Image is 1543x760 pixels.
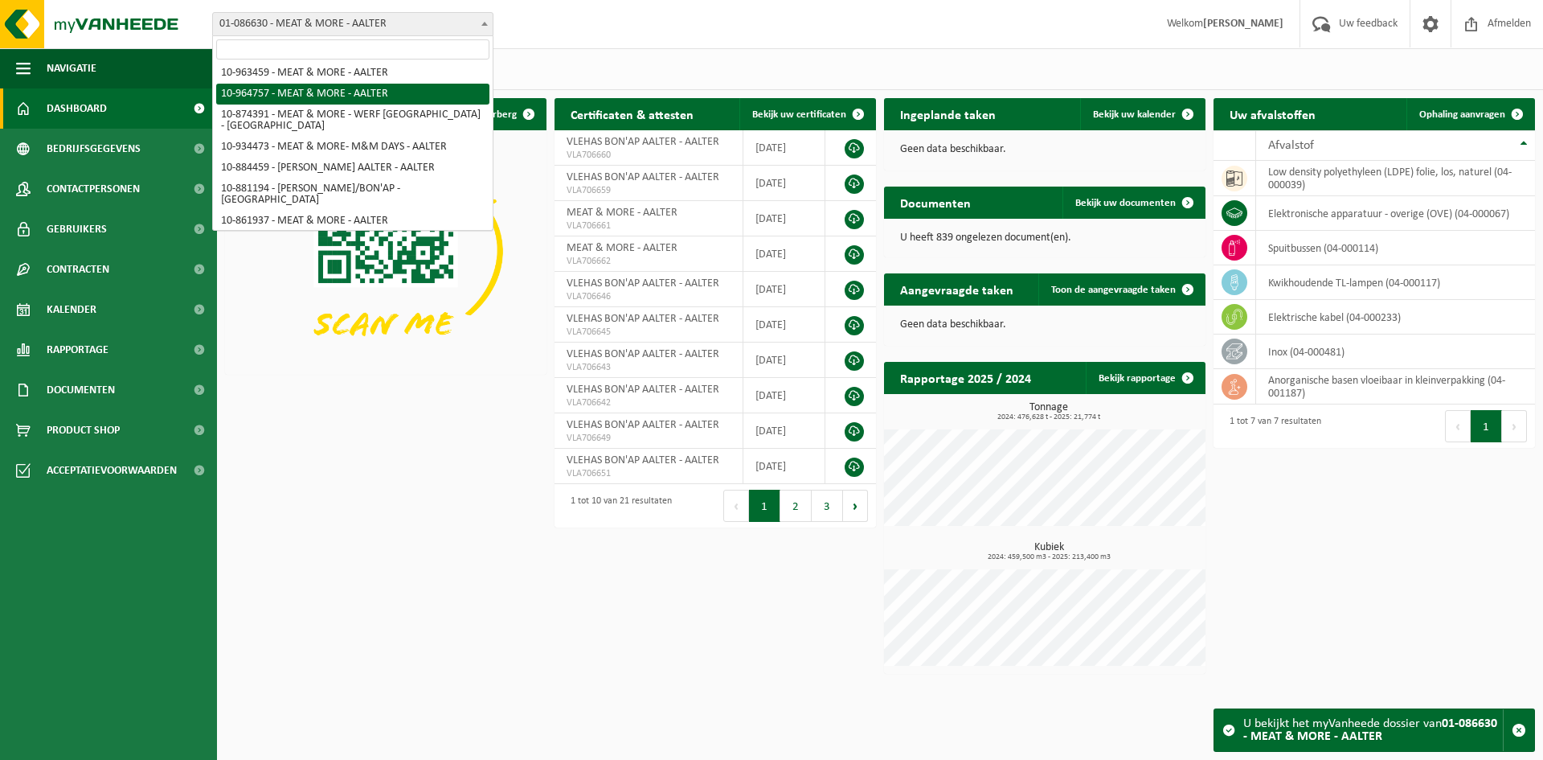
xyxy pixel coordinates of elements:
span: VLA706643 [567,361,731,374]
td: spuitbussen (04-000114) [1256,231,1535,265]
button: Next [1502,410,1527,442]
td: [DATE] [743,166,825,201]
span: Afvalstof [1268,139,1314,152]
a: Bekijk uw documenten [1062,187,1204,219]
span: VLA706662 [567,255,731,268]
span: Toon de aangevraagde taken [1051,285,1176,295]
li: 10-874391 - MEAT & MORE - WERF [GEOGRAPHIC_DATA] - [GEOGRAPHIC_DATA] [216,105,489,137]
button: 2 [780,490,812,522]
span: Contactpersonen [47,169,140,209]
button: Verberg [469,98,545,130]
span: VLEHAS BON'AP AALTER - AALTER [567,348,719,360]
td: kwikhoudende TL-lampen (04-000117) [1256,265,1535,300]
span: Bekijk uw certificaten [752,109,846,120]
span: VLEHAS BON'AP AALTER - AALTER [567,277,719,290]
td: [DATE] [743,272,825,307]
td: [DATE] [743,201,825,236]
h2: Ingeplande taken [884,98,1012,129]
h2: Aangevraagde taken [884,273,1029,305]
span: MEAT & MORE - AALTER [567,207,677,219]
td: low density polyethyleen (LDPE) folie, los, naturel (04-000039) [1256,161,1535,196]
span: VLA706651 [567,467,731,480]
button: Previous [723,490,749,522]
a: Bekijk uw kalender [1080,98,1204,130]
span: VLEHAS BON'AP AALTER - AALTER [567,171,719,183]
h3: Tonnage [892,402,1205,421]
span: Rapportage [47,330,108,370]
span: VLA706645 [567,326,731,339]
a: Bekijk rapportage [1086,362,1204,394]
span: VLA706649 [567,432,731,445]
td: [DATE] [743,449,825,484]
a: Bekijk uw certificaten [739,98,874,130]
span: Acceptatievoorwaarden [47,450,177,491]
button: Previous [1445,410,1471,442]
span: VLA706646 [567,290,731,303]
span: VLA706642 [567,396,731,409]
div: U bekijkt het myVanheede dossier van [1243,709,1503,751]
span: VLEHAS BON'AP AALTER - AALTER [567,454,719,466]
span: VLEHAS BON'AP AALTER - AALTER [567,419,719,431]
li: 10-881194 - [PERSON_NAME]/BON'AP - [GEOGRAPHIC_DATA] [216,179,489,211]
span: Navigatie [47,48,96,88]
span: Gebruikers [47,209,107,249]
span: Verberg [481,109,517,120]
td: [DATE] [743,343,825,378]
span: VLA706661 [567,220,731,232]
img: Download de VHEPlus App [225,130,546,372]
h2: Rapportage 2025 / 2024 [884,362,1047,393]
button: 1 [749,490,780,522]
span: 2024: 459,500 m3 - 2025: 213,400 m3 [892,553,1205,561]
span: Documenten [47,370,115,410]
td: inox (04-000481) [1256,335,1535,369]
span: Dashboard [47,88,107,129]
li: 10-963459 - MEAT & MORE - AALTER [216,63,489,84]
div: 1 tot 10 van 21 resultaten [563,488,672,524]
strong: [PERSON_NAME] [1203,18,1283,30]
span: MEAT & MORE - AALTER [567,242,677,254]
span: VLA706660 [567,149,731,162]
h2: Uw afvalstoffen [1214,98,1332,129]
span: Kalender [47,290,96,330]
span: VLEHAS BON'AP AALTER - AALTER [567,384,719,396]
h2: Documenten [884,187,987,218]
span: Bedrijfsgegevens [47,129,141,169]
td: [DATE] [743,378,825,413]
button: 1 [1471,410,1502,442]
td: [DATE] [743,236,825,272]
td: elektrische kabel (04-000233) [1256,300,1535,335]
h3: Kubiek [892,542,1205,561]
span: Ophaling aanvragen [1419,109,1505,120]
span: VLEHAS BON'AP AALTER - AALTER [567,136,719,148]
button: 3 [812,490,843,522]
li: 10-884459 - [PERSON_NAME] AALTER - AALTER [216,158,489,179]
td: [DATE] [743,130,825,166]
h2: Certificaten & attesten [555,98,710,129]
span: 2024: 476,628 t - 2025: 21,774 t [892,413,1205,421]
li: 10-964757 - MEAT & MORE - AALTER [216,84,489,105]
td: elektronische apparatuur - overige (OVE) (04-000067) [1256,196,1535,231]
p: Geen data beschikbaar. [900,144,1189,155]
td: [DATE] [743,307,825,343]
td: anorganische basen vloeibaar in kleinverpakking (04-001187) [1256,369,1535,405]
p: U heeft 839 ongelezen document(en). [900,232,1189,244]
span: 01-086630 - MEAT & MORE - AALTER [212,12,493,36]
a: Toon de aangevraagde taken [1038,273,1204,306]
a: Ophaling aanvragen [1406,98,1533,130]
span: Contracten [47,249,109,290]
strong: 01-086630 - MEAT & MORE - AALTER [1243,717,1497,743]
span: 01-086630 - MEAT & MORE - AALTER [213,13,493,35]
span: VLEHAS BON'AP AALTER - AALTER [567,313,719,325]
button: Next [843,490,868,522]
p: Geen data beschikbaar. [900,319,1189,331]
td: [DATE] [743,413,825,449]
span: Bekijk uw kalender [1093,109,1176,120]
span: VLA706659 [567,184,731,197]
span: Bekijk uw documenten [1075,198,1176,208]
li: 10-934473 - MEAT & MORE- M&M DAYS - AALTER [216,137,489,158]
li: 10-861937 - MEAT & MORE - AALTER [216,211,489,232]
div: 1 tot 7 van 7 resultaten [1222,409,1321,444]
span: Product Shop [47,410,120,450]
